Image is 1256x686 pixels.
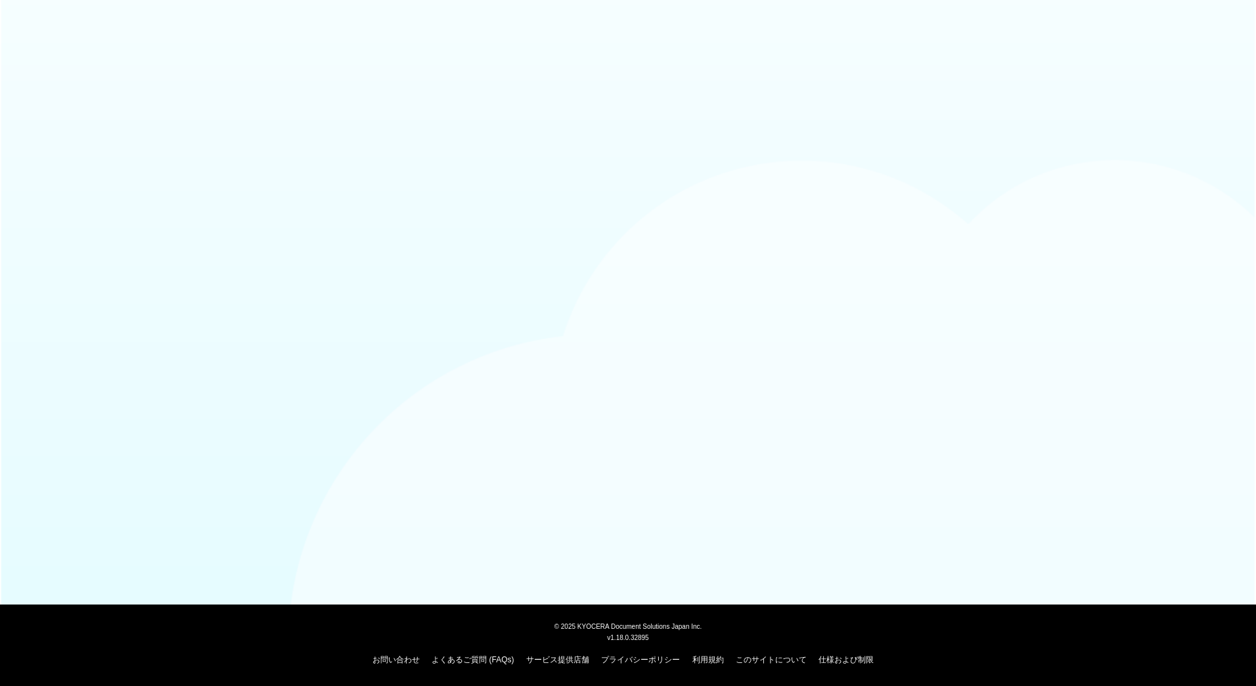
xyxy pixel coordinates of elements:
span: © 2025 KYOCERA Document Solutions Japan Inc. [554,622,702,630]
a: 仕様および制限 [819,655,874,664]
a: プライバシーポリシー [601,655,680,664]
span: v1.18.0.32895 [607,633,648,641]
a: このサイトについて [736,655,807,664]
a: サービス提供店舗 [526,655,589,664]
a: 利用規約 [692,655,724,664]
a: よくあるご質問 (FAQs) [432,655,514,664]
a: お問い合わせ [372,655,420,664]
